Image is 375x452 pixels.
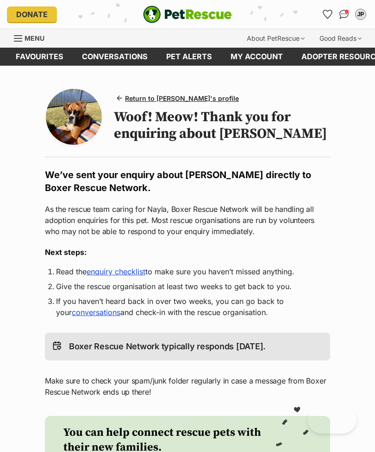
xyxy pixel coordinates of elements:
p: Make sure to check your spam/junk folder regularly in case a message from Boxer Rescue Network en... [45,375,330,397]
ul: Account quick links [320,7,368,22]
a: conversations [73,48,157,66]
h2: We’ve sent your enquiry about [PERSON_NAME] directly to Boxer Rescue Network. [45,168,330,194]
img: logo-e224e6f780fb5917bec1dbf3a21bbac754714ae5b6737aabdf751b685950b380.svg [143,6,232,23]
a: Conversations [337,7,351,22]
a: Favourites [320,7,335,22]
div: About PetRescue [240,29,311,48]
li: If you haven’t heard back in over two weeks, you can go back to your and check-in with the rescue... [56,296,319,318]
a: Favourites [6,48,73,66]
span: Menu [25,34,44,42]
a: Menu [14,29,51,46]
a: My account [221,48,292,66]
a: conversations [72,308,120,317]
div: Good Reads [313,29,368,48]
a: Pet alerts [157,48,221,66]
button: My account [353,7,368,22]
img: chat-41dd97257d64d25036548639549fe6c8038ab92f7586957e7f3b1b290dea8141.svg [339,10,349,19]
iframe: Help Scout Beacon - Open [307,406,356,433]
div: JP [356,10,365,19]
a: enquiry checklist [87,267,145,276]
p: Boxer Rescue Network typically responds [DATE]. [69,340,266,353]
h1: Woof! Meow! Thank you for enquiring about [PERSON_NAME] [114,109,330,142]
li: Give the rescue organisation at least two weeks to get back to you. [56,281,319,292]
a: Donate [7,6,57,22]
img: Photo of Nayla [46,89,102,145]
span: Return to [PERSON_NAME]'s profile [125,93,239,103]
a: PetRescue [143,6,232,23]
li: Read the to make sure you haven’t missed anything. [56,266,319,277]
h3: Next steps: [45,247,330,258]
a: Return to [PERSON_NAME]'s profile [114,92,243,105]
p: As the rescue team caring for Nayla, Boxer Rescue Network will be handling all adoption enquiries... [45,204,330,237]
